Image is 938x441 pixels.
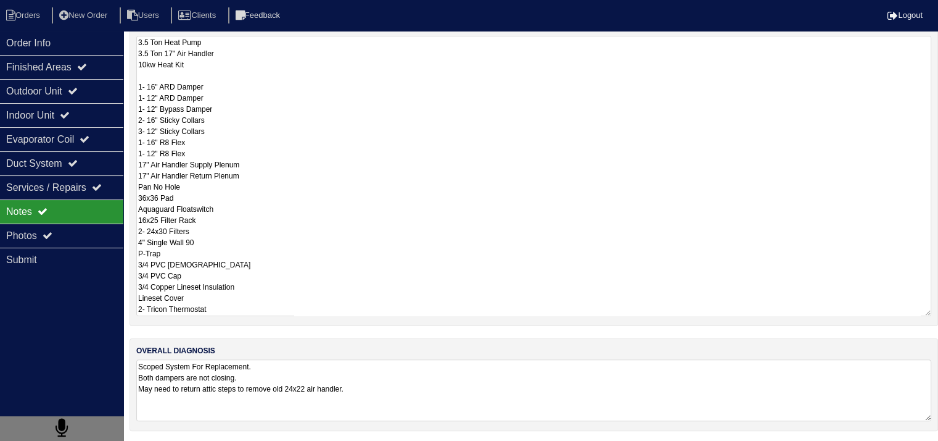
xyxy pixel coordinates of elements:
[887,10,923,20] a: Logout
[228,7,290,24] li: Feedback
[136,345,215,356] label: overall diagnosis
[120,7,169,24] li: Users
[171,7,226,24] li: Clients
[136,359,931,421] textarea: Scoped System For Replacement. Both dampers are not closing. May need to return attic steps to re...
[52,10,117,20] a: New Order
[171,10,226,20] a: Clients
[120,10,169,20] a: Users
[52,7,117,24] li: New Order
[136,36,931,316] textarea: 3.5 Ton Heat Pump 3.5 Ton 17" Air Handler 10kw Heat Kit 1- 16" ARD Damper 1- 12" ARD Damper 1- 12...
